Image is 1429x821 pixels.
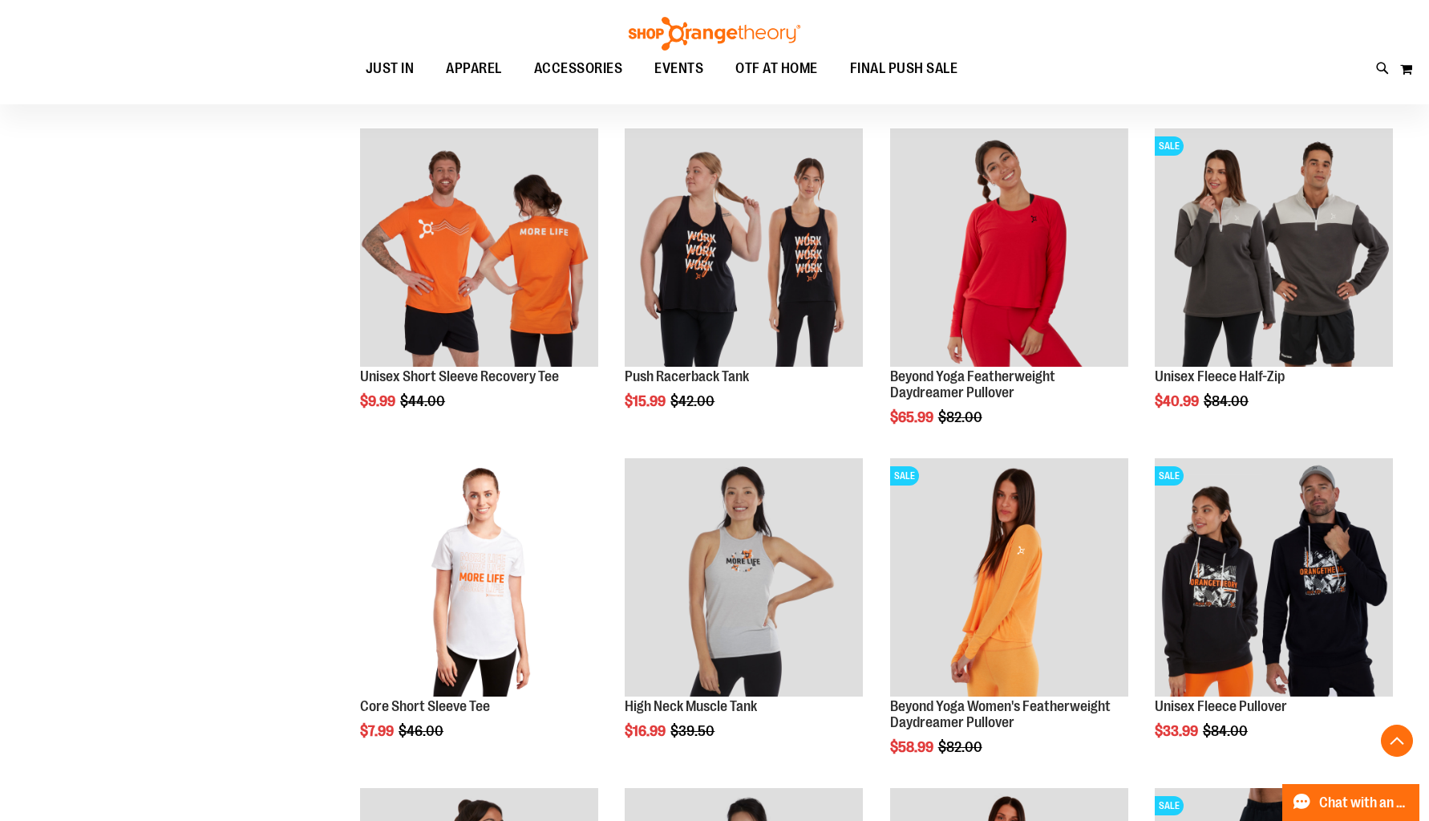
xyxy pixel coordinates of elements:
[890,368,1055,400] a: Beyond Yoga Featherweight Daydreamer Pullover
[938,409,985,425] span: $82.00
[882,120,1136,466] div: product
[1155,723,1200,739] span: $33.99
[625,458,863,697] img: Product image for High Neck Muscle Tank
[360,368,559,384] a: Unisex Short Sleeve Recovery Tee
[1155,368,1285,384] a: Unisex Fleece Half-Zip
[1155,698,1287,714] a: Unisex Fleece Pullover
[360,393,398,409] span: $9.99
[1203,723,1250,739] span: $84.00
[446,51,502,87] span: APPAREL
[719,51,834,87] a: OTF AT HOME
[617,450,871,780] div: product
[1319,795,1410,811] span: Chat with an Expert
[360,698,490,714] a: Core Short Sleeve Tee
[1155,128,1393,369] a: Product image for Unisex Fleece Half ZipSALE
[1282,784,1420,821] button: Chat with an Expert
[890,466,919,486] span: SALE
[1155,136,1184,156] span: SALE
[1147,120,1401,450] div: product
[625,458,863,699] a: Product image for High Neck Muscle Tank
[850,51,958,87] span: FINAL PUSH SALE
[890,128,1128,369] a: Product image for Beyond Yoga Featherweight Daydreamer Pullover
[625,698,757,714] a: High Neck Muscle Tank
[360,128,598,367] img: Product image for Unisex Short Sleeve Recovery Tee
[890,409,936,425] span: $65.99
[882,450,1136,796] div: product
[625,368,749,384] a: Push Racerback Tank
[735,51,818,87] span: OTF AT HOME
[670,723,717,739] span: $39.50
[360,128,598,369] a: Product image for Unisex Short Sleeve Recovery Tee
[350,51,431,87] a: JUST IN
[1155,796,1184,815] span: SALE
[890,698,1111,730] a: Beyond Yoga Women's Featherweight Daydreamer Pullover
[360,458,598,697] img: Product image for Core Short Sleeve Tee
[366,51,415,87] span: JUST IN
[625,128,863,367] img: Product image for Push Racerback Tank
[938,739,985,755] span: $82.00
[430,51,518,87] a: APPAREL
[625,393,668,409] span: $15.99
[1155,458,1393,699] a: Product image for Unisex Fleece PulloverSALE
[1155,128,1393,367] img: Product image for Unisex Fleece Half Zip
[1147,450,1401,780] div: product
[518,51,639,87] a: ACCESSORIES
[834,51,974,87] a: FINAL PUSH SALE
[890,739,936,755] span: $58.99
[534,51,623,87] span: ACCESSORIES
[1155,393,1201,409] span: $40.99
[352,120,606,450] div: product
[625,723,668,739] span: $16.99
[626,17,803,51] img: Shop Orangetheory
[890,128,1128,367] img: Product image for Beyond Yoga Featherweight Daydreamer Pullover
[890,458,1128,699] a: Product image for Beyond Yoga Womens Featherweight Daydreamer PulloverSALE
[1155,466,1184,486] span: SALE
[1204,393,1251,409] span: $84.00
[400,393,447,409] span: $44.00
[654,51,703,87] span: EVENTS
[399,723,446,739] span: $46.00
[890,458,1128,697] img: Product image for Beyond Yoga Womens Featherweight Daydreamer Pullover
[352,450,606,780] div: product
[1381,725,1413,757] button: Back To Top
[617,120,871,450] div: product
[625,128,863,369] a: Product image for Push Racerback Tank
[360,723,396,739] span: $7.99
[360,458,598,699] a: Product image for Core Short Sleeve Tee
[638,51,719,87] a: EVENTS
[670,393,717,409] span: $42.00
[1155,458,1393,697] img: Product image for Unisex Fleece Pullover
